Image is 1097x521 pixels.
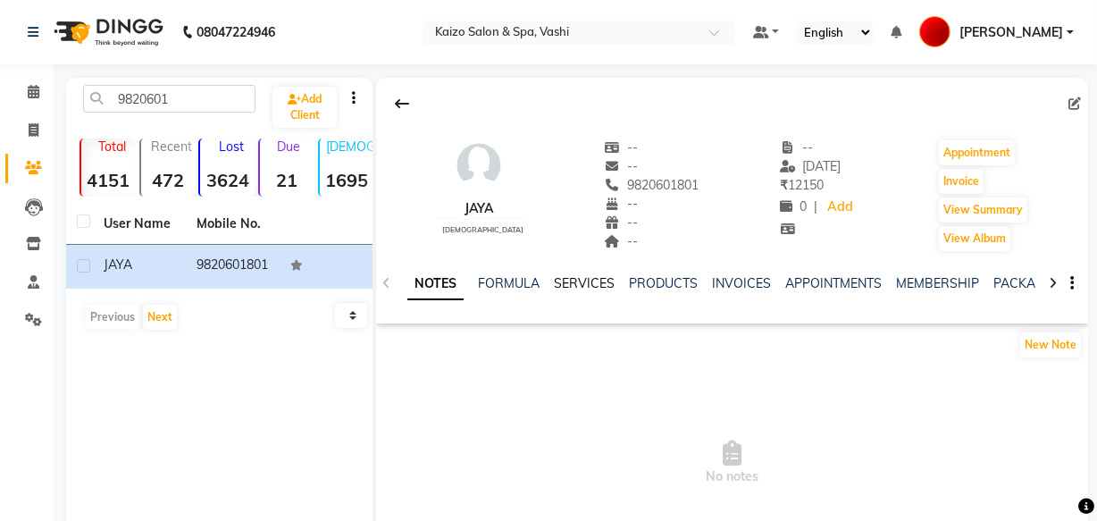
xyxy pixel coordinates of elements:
[605,177,699,193] span: 9820601801
[104,256,132,273] span: JAYA
[143,305,177,330] button: Next
[148,139,196,155] p: Recent
[629,275,698,291] a: PRODUCTS
[442,225,523,234] span: [DEMOGRAPHIC_DATA]
[1020,332,1081,357] button: New Note
[197,7,275,57] b: 08047224946
[478,275,540,291] a: FORMULA
[46,7,168,57] img: logo
[186,204,279,245] th: Mobile No.
[825,195,856,220] a: Add
[83,85,255,113] input: Search by Name/Mobile/Email/Code
[959,23,1063,42] span: [PERSON_NAME]
[780,177,824,193] span: 12150
[712,275,771,291] a: INVOICES
[939,197,1027,223] button: View Summary
[785,275,882,291] a: APPOINTMENTS
[780,158,842,174] span: [DATE]
[327,139,374,155] p: [DEMOGRAPHIC_DATA]
[896,275,979,291] a: MEMBERSHIP
[186,245,279,289] td: 9820601801
[605,196,639,212] span: --
[605,214,639,231] span: --
[993,275,1059,291] a: PACKAGES
[407,268,464,300] a: NOTES
[88,139,136,155] p: Total
[605,233,639,249] span: --
[814,197,817,216] span: |
[780,198,807,214] span: 0
[939,169,984,194] button: Invoice
[452,139,506,192] img: avatar
[207,139,255,155] p: Lost
[435,199,523,218] div: JAYA
[264,139,314,155] p: Due
[320,169,374,191] strong: 1695
[780,177,788,193] span: ₹
[272,87,337,128] a: Add Client
[605,158,639,174] span: --
[141,169,196,191] strong: 472
[780,139,814,155] span: --
[93,204,186,245] th: User Name
[554,275,615,291] a: SERVICES
[605,139,639,155] span: --
[919,16,950,47] img: KAIZO VASHI
[383,87,421,121] div: Back to Client
[939,226,1010,251] button: View Album
[260,169,314,191] strong: 21
[200,169,255,191] strong: 3624
[81,169,136,191] strong: 4151
[939,140,1015,165] button: Appointment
